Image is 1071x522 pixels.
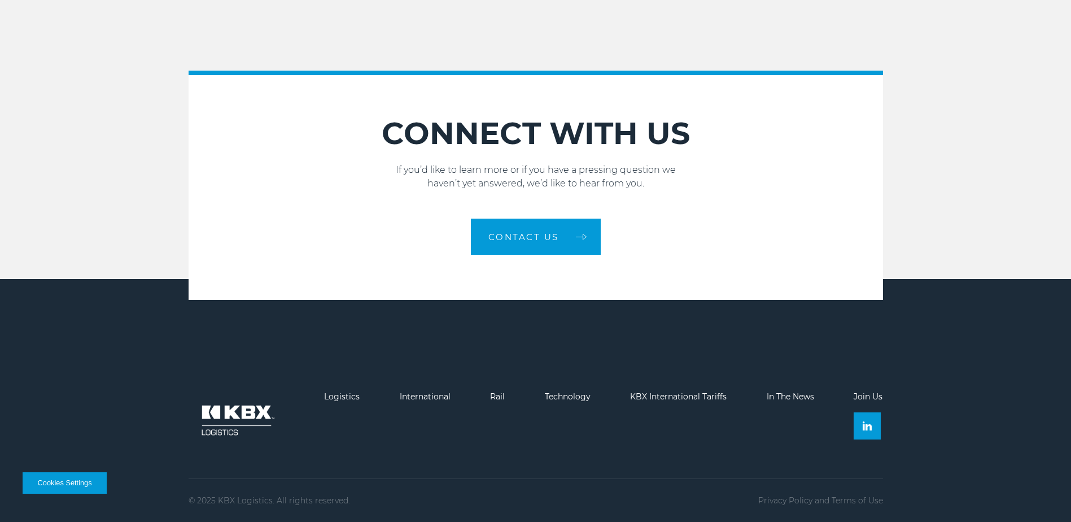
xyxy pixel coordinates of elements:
span: Contact Us [488,233,559,241]
a: International [400,391,451,402]
iframe: Chat Widget [1015,468,1071,522]
button: Cookies Settings [23,472,107,494]
a: Terms of Use [832,495,883,506]
h2: CONNECT WITH US [189,115,883,152]
p: © 2025 KBX Logistics. All rights reserved. [189,496,350,505]
img: kbx logo [189,392,285,449]
a: Technology [545,391,591,402]
a: Rail [490,391,505,402]
a: Privacy Policy [758,495,812,506]
a: KBX International Tariffs [630,391,727,402]
a: Join Us [854,391,882,402]
a: In The News [767,391,814,402]
img: Linkedin [863,421,872,430]
span: and [815,495,829,506]
a: Contact Us arrow arrow [471,219,601,255]
p: If you’d like to learn more or if you have a pressing question we haven’t yet answered, we’d like... [189,163,883,190]
div: Widget de chat [1015,468,1071,522]
a: Logistics [324,391,360,402]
